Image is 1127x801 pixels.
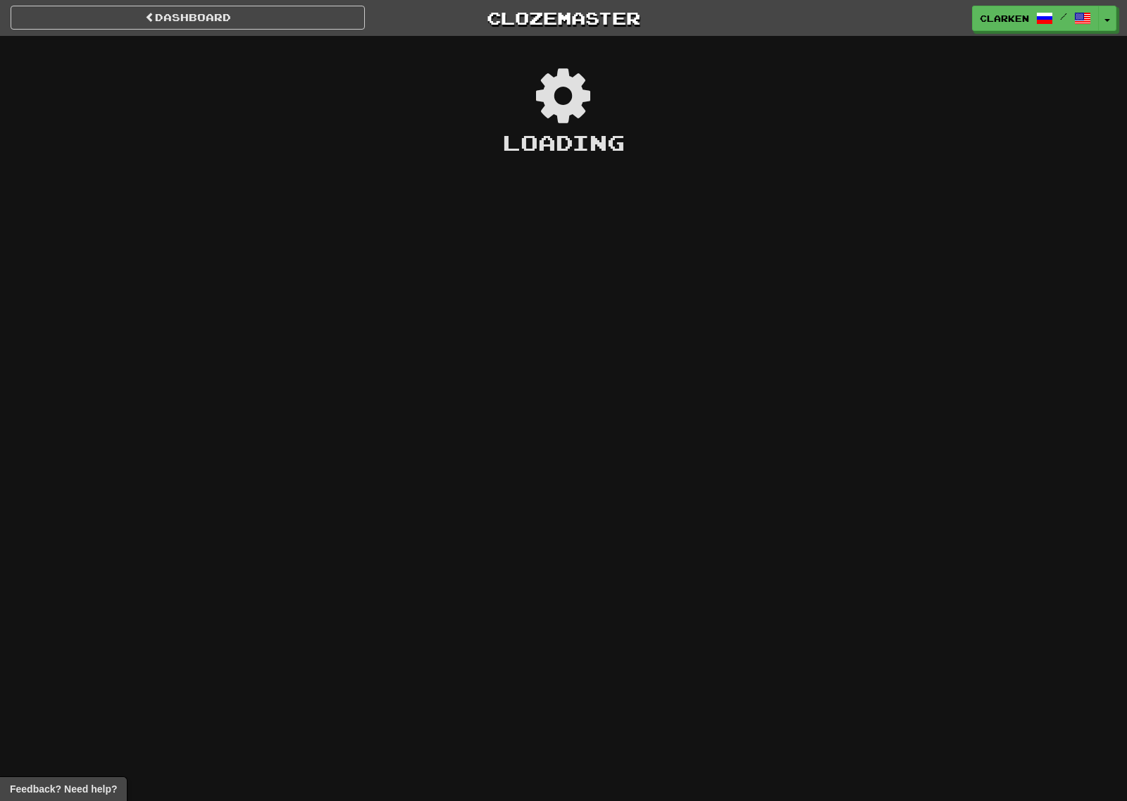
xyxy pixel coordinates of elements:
[980,12,1029,25] span: clarken
[1060,11,1067,21] span: /
[11,6,365,30] a: Dashboard
[386,6,740,30] a: Clozemaster
[10,782,117,796] span: Open feedback widget
[972,6,1099,31] a: clarken /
